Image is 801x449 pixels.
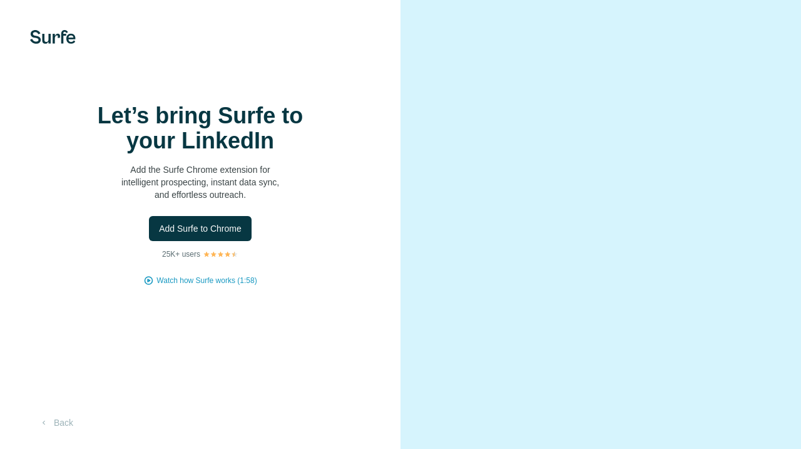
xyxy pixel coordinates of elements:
[30,411,82,434] button: Back
[75,163,325,201] p: Add the Surfe Chrome extension for intelligent prospecting, instant data sync, and effortless out...
[162,249,200,260] p: 25K+ users
[30,30,76,44] img: Surfe's logo
[203,250,238,258] img: Rating Stars
[159,222,242,235] span: Add Surfe to Chrome
[149,216,252,241] button: Add Surfe to Chrome
[75,103,325,153] h1: Let’s bring Surfe to your LinkedIn
[156,275,257,286] button: Watch how Surfe works (1:58)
